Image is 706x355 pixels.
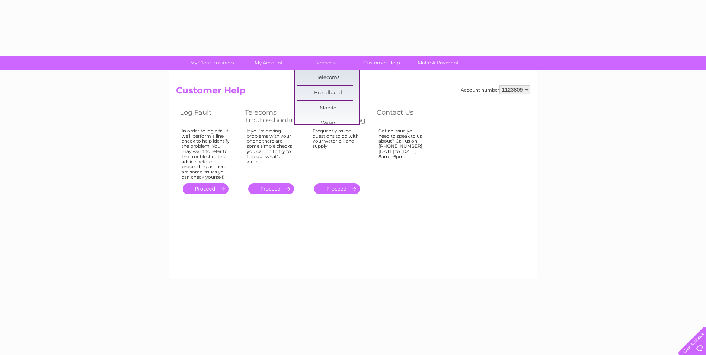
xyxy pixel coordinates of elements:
[176,85,530,99] h2: Customer Help
[183,183,229,194] a: .
[294,56,356,70] a: Services
[314,183,360,194] a: .
[181,56,243,70] a: My Clear Business
[313,128,362,177] div: Frequently asked questions to do with your water bill and supply.
[248,183,294,194] a: .
[378,128,427,177] div: Got an issue you need to speak to us about? Call us on [PHONE_NUMBER] [DATE] to [DATE] 8am – 6pm.
[238,56,299,70] a: My Account
[297,116,359,131] a: Water
[247,128,296,177] div: If you're having problems with your phone there are some simple checks you can do to try to find ...
[297,86,359,100] a: Broadband
[176,106,241,126] th: Log Fault
[241,106,307,126] th: Telecoms Troubleshooting
[182,128,230,180] div: In order to log a fault we'll perform a line check to help identify the problem. You may want to ...
[351,56,412,70] a: Customer Help
[461,85,530,94] div: Account number
[408,56,469,70] a: Make A Payment
[297,101,359,116] a: Mobile
[297,70,359,85] a: Telecoms
[373,106,438,126] th: Contact Us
